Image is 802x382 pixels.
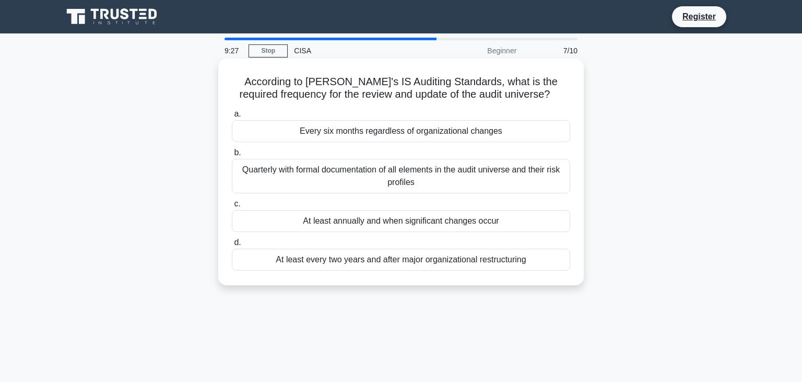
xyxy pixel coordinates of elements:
div: Quarterly with formal documentation of all elements in the audit universe and their risk profiles [232,159,570,193]
span: c. [234,199,240,208]
h5: According to [PERSON_NAME]'s IS Auditing Standards, what is the required frequency for the review... [231,75,571,101]
div: Every six months regardless of organizational changes [232,120,570,142]
span: a. [234,109,241,118]
span: b. [234,148,241,157]
div: CISA [288,40,431,61]
div: At least annually and when significant changes occur [232,210,570,232]
span: d. [234,238,241,247]
div: Beginner [431,40,523,61]
a: Register [676,10,722,23]
a: Stop [249,44,288,57]
div: 7/10 [523,40,584,61]
div: At least every two years and after major organizational restructuring [232,249,570,271]
div: 9:27 [218,40,249,61]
